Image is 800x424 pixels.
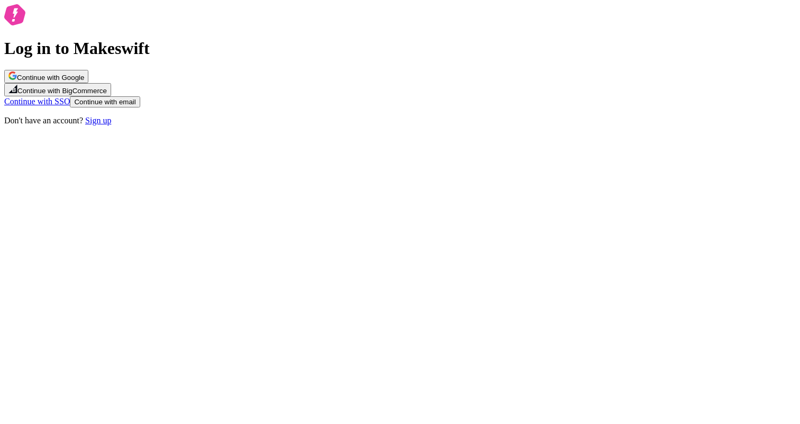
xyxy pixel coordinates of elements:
a: Sign up [85,116,111,125]
span: Continue with email [74,98,135,106]
span: Continue with BigCommerce [17,87,107,95]
h1: Log in to Makeswift [4,39,796,58]
button: Continue with Google [4,70,88,83]
button: Continue with email [70,96,140,107]
span: Continue with Google [17,74,84,82]
p: Don't have an account? [4,116,796,125]
button: Continue with BigCommerce [4,83,111,96]
a: Continue with SSO [4,97,70,106]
